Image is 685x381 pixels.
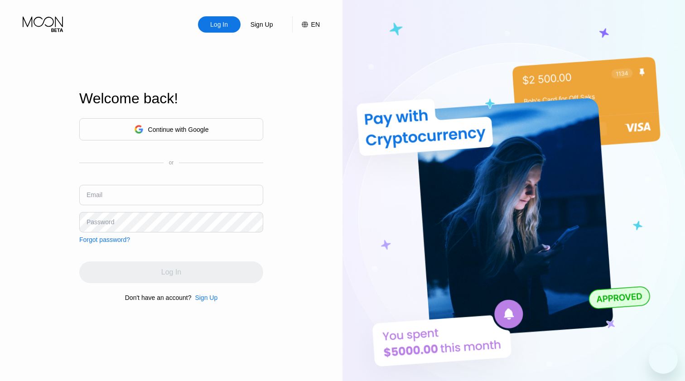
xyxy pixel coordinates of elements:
[87,218,114,226] div: Password
[250,20,274,29] div: Sign Up
[649,345,678,374] iframe: Button to launch messaging window
[198,16,241,33] div: Log In
[79,118,263,140] div: Continue with Google
[79,236,130,243] div: Forgot password?
[125,294,192,301] div: Don't have an account?
[311,21,320,28] div: EN
[195,294,217,301] div: Sign Up
[292,16,320,33] div: EN
[241,16,283,33] div: Sign Up
[87,191,102,198] div: Email
[79,90,263,107] div: Welcome back!
[191,294,217,301] div: Sign Up
[209,20,229,29] div: Log In
[148,126,209,133] div: Continue with Google
[169,159,174,166] div: or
